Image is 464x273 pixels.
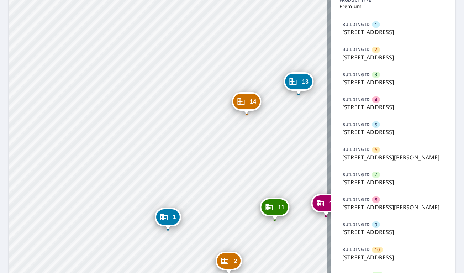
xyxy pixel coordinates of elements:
p: BUILDING ID [342,96,370,103]
span: 2 [234,258,237,264]
p: [STREET_ADDRESS][PERSON_NAME] [342,203,444,211]
div: Dropped pin, building 12, Commercial property, 6951 Broadmoor Ct La Vista, NE 68128 [311,194,341,216]
div: Dropped pin, building 13, Commercial property, 6911 Broadmoor Ct La Vista, NE 68128 [284,72,313,94]
div: Dropped pin, building 1, Commercial property, 6925 S 115th Street Plz La Vista, NE 68128 [154,208,181,230]
p: BUILDING ID [342,172,370,178]
p: [STREET_ADDRESS] [342,78,444,86]
div: Dropped pin, building 11, Commercial property, 6960 Broadmoor Ct La Vista, NE 68128 [260,198,290,220]
span: 12 [329,201,336,206]
span: 14 [250,99,256,104]
p: BUILDING ID [342,121,370,127]
p: [STREET_ADDRESS] [342,178,444,187]
span: 1 [375,21,377,28]
p: [STREET_ADDRESS] [342,53,444,62]
span: 3 [375,71,377,78]
p: BUILDING ID [342,21,370,27]
span: 10 [375,246,380,253]
p: [STREET_ADDRESS] [342,128,444,136]
p: [STREET_ADDRESS] [342,28,444,36]
p: [STREET_ADDRESS] [342,103,444,111]
span: 1 [173,214,176,220]
p: BUILDING ID [342,246,370,252]
span: 9 [375,221,377,228]
p: BUILDING ID [342,72,370,78]
p: BUILDING ID [342,196,370,203]
p: [STREET_ADDRESS] [342,228,444,236]
span: 7 [375,171,377,178]
p: BUILDING ID [342,46,370,52]
p: [STREET_ADDRESS][PERSON_NAME] [342,153,444,162]
span: 11 [278,205,285,210]
p: [STREET_ADDRESS] [342,253,444,262]
span: 8 [375,196,377,203]
p: BUILDING ID [342,146,370,152]
span: 5 [375,121,377,128]
p: BUILDING ID [342,221,370,227]
span: 2 [375,46,377,53]
p: Premium [339,4,447,9]
span: 6 [375,146,377,153]
span: 4 [375,96,377,103]
span: 13 [302,79,309,84]
div: Dropped pin, building 14, Commercial property, 6920 Broadmoor Ct La Vista, NE 68128 [232,92,261,114]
